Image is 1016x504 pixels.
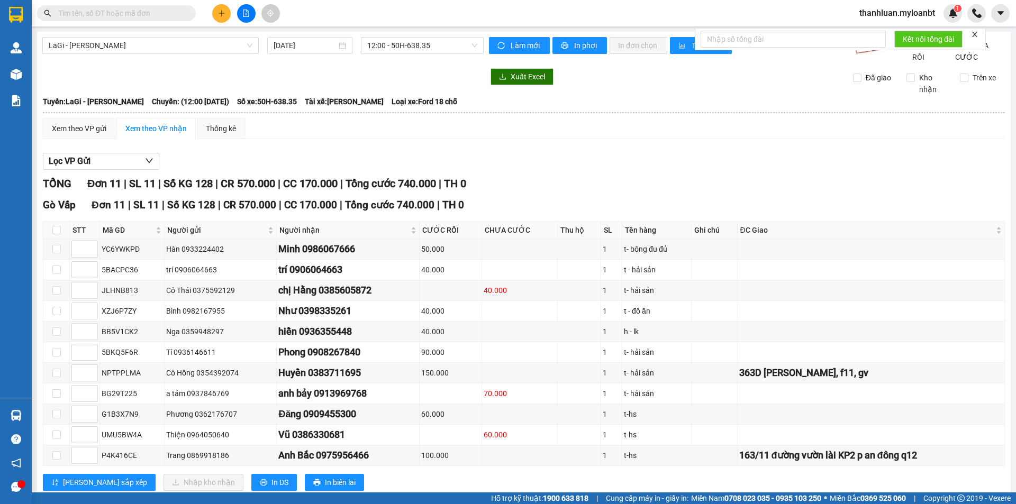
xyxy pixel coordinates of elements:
[558,222,602,239] th: Thu hộ
[52,123,106,134] div: Xem theo VP gửi
[421,408,480,420] div: 60.000
[278,407,418,421] div: Đăng 0909455300
[166,429,275,441] div: Thiện 0964050640
[44,10,51,17] span: search
[43,474,156,491] button: sort-ascending[PERSON_NAME] sắp xếp
[124,177,126,190] span: |
[11,458,21,468] span: notification
[313,479,321,487] span: printer
[164,177,213,190] span: Số KG 128
[100,239,165,260] td: YC6YWKPD
[340,199,342,211] span: |
[278,304,418,318] div: Như 0398335261
[278,448,418,463] div: Anh Bắc 0975956466
[102,305,162,317] div: XZJ6P7ZY
[345,199,434,211] span: Tổng cước 740.000
[237,96,297,107] span: Số xe: 50H-638.35
[100,260,165,280] td: 5BACPC36
[830,492,906,504] span: Miền Bắc
[278,345,418,360] div: Phong 0908267840
[162,199,165,211] span: |
[49,154,90,168] span: Lọc VP Gửi
[421,367,480,379] div: 150.000
[100,404,165,425] td: G1B3X7N9
[218,199,221,211] span: |
[497,42,506,50] span: sync
[367,38,477,53] span: 12:00 - 50H-638.35
[11,42,22,53] img: warehouse-icon
[278,177,280,190] span: |
[603,243,620,255] div: 1
[678,42,687,50] span: bar-chart
[206,123,236,134] div: Thống kê
[278,283,418,298] div: chị Hằng 0385605872
[133,199,159,211] span: SL 11
[624,326,690,337] div: h - lk
[102,388,162,399] div: BG29T225
[603,326,620,337] div: 1
[601,222,622,239] th: SL
[102,346,162,358] div: 5BKQ5F6R
[442,199,464,211] span: TH 0
[58,7,183,19] input: Tìm tên, số ĐT hoặc mã đơn
[158,177,161,190] span: |
[325,476,356,488] span: In biên lai
[624,243,690,255] div: t- bông đu đủ
[624,264,690,276] div: t - hải sản
[278,365,418,380] div: Huyền 0383711695
[278,242,418,256] div: Minh 0986067666
[739,448,1003,463] div: 163/11 đường vườn lài KP2 p an đông q12
[43,97,144,106] b: Tuyến: LaGi - [PERSON_NAME]
[603,367,620,379] div: 1
[100,322,165,342] td: BB5V1CK2
[957,494,965,502] span: copyright
[491,492,588,504] span: Hỗ trợ kỹ thuật:
[622,222,692,239] th: Tên hàng
[278,324,418,339] div: hiền 0936355448
[421,450,480,461] div: 100.000
[421,326,480,337] div: 40.000
[996,8,1005,18] span: caret-down
[511,40,541,51] span: Làm mới
[444,177,466,190] span: TH 0
[421,305,480,317] div: 40.000
[283,177,338,190] span: CC 170.000
[100,425,165,445] td: UMU5BW4A
[971,31,978,38] span: close
[484,388,556,399] div: 70.000
[166,408,275,420] div: Phương 0362176707
[102,408,162,420] div: G1B3X7N9
[92,199,125,211] span: Đơn 11
[499,73,506,81] span: download
[129,177,156,190] span: SL 11
[166,326,275,337] div: Nga 0359948297
[574,40,598,51] span: In phơi
[261,4,280,23] button: aim
[439,177,441,190] span: |
[100,342,165,363] td: 5BKQ5F6R
[724,494,821,502] strong: 0708 023 035 - 0935 103 250
[421,346,480,358] div: 90.000
[603,388,620,399] div: 1
[624,285,690,296] div: t- hải sản
[954,5,961,12] sup: 1
[489,37,550,54] button: syncLàm mới
[166,285,275,296] div: Cô Thái 0375592129
[278,427,418,442] div: Vũ 0386330681
[482,222,558,239] th: CHƯA CƯỚC
[271,476,288,488] span: In DS
[421,243,480,255] div: 50.000
[739,365,1003,380] div: 363D [PERSON_NAME], f11, gv
[624,429,690,441] div: t-hs
[278,262,418,277] div: trí 0906064663
[267,10,274,17] span: aim
[166,243,275,255] div: Hàn 0933224402
[164,474,243,491] button: downloadNhập kho nhận
[166,367,275,379] div: Cô Hồng 0354392074
[603,285,620,296] div: 1
[11,434,21,444] span: question-circle
[100,445,165,466] td: P4K416CE
[166,264,275,276] div: trí 0906064663
[128,199,131,211] span: |
[102,450,162,461] div: P4K416CE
